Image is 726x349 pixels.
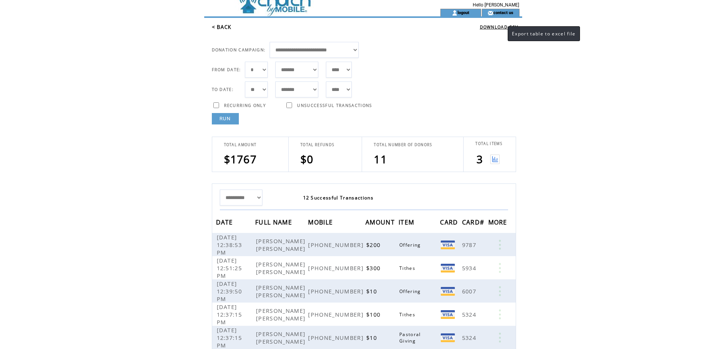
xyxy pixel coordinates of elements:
[399,265,417,271] span: Tithes
[212,113,239,124] a: RUN
[308,216,335,230] span: MOBILE
[473,2,519,8] span: Hello [PERSON_NAME]
[441,310,455,319] img: Visa
[462,334,478,341] span: 5324
[256,284,307,299] span: [PERSON_NAME] [PERSON_NAME]
[224,103,266,108] span: RECURRING ONLY
[300,152,314,166] span: $0
[224,142,257,147] span: TOTAL AMOUNT
[256,330,307,345] span: [PERSON_NAME] [PERSON_NAME]
[366,311,382,318] span: $100
[477,152,483,166] span: 3
[216,216,235,230] span: DATE
[512,30,576,37] span: Export table to excel file
[224,152,257,166] span: $1767
[441,264,455,273] img: Visa
[462,241,478,249] span: 9787
[462,216,486,230] span: CARD#
[441,287,455,296] img: Visa
[212,67,241,72] span: FROM DATE:
[374,142,432,147] span: TOTAL NUMBER OF DONORS
[366,264,382,272] span: $300
[217,257,242,279] span: [DATE] 12:51:25 PM
[493,10,513,15] a: contact us
[217,233,242,256] span: [DATE] 12:38:53 PM
[212,24,232,30] a: < BACK
[212,87,234,92] span: TO DATE:
[365,220,397,224] a: AMOUNT
[490,155,500,164] img: View graph
[399,242,423,248] span: Offering
[458,10,469,15] a: logout
[441,333,455,342] img: Visa
[217,280,242,303] span: [DATE] 12:39:50 PM
[440,216,460,230] span: CARD
[308,287,365,295] span: [PHONE_NUMBER]
[308,334,365,341] span: [PHONE_NUMBER]
[216,220,235,224] a: DATE
[212,47,266,53] span: DONATION CAMPAIGN:
[308,241,365,249] span: [PHONE_NUMBER]
[462,287,478,295] span: 6007
[255,220,294,224] a: FULL NAME
[365,216,397,230] span: AMOUNT
[256,307,307,322] span: [PERSON_NAME] [PERSON_NAME]
[399,311,417,318] span: Tithes
[308,220,335,224] a: MOBILE
[256,237,307,252] span: [PERSON_NAME] [PERSON_NAME]
[440,220,460,224] a: CARD
[399,288,423,295] span: Offering
[297,103,372,108] span: UNSUCCESSFUL TRANSACTIONS
[452,10,458,16] img: account_icon.gif
[488,216,509,230] span: MORE
[308,311,365,318] span: [PHONE_NUMBER]
[308,264,365,272] span: [PHONE_NUMBER]
[374,152,387,166] span: 11
[399,220,416,224] a: ITEM
[256,260,307,276] span: [PERSON_NAME] [PERSON_NAME]
[399,216,416,230] span: ITEM
[441,241,455,249] img: Visa
[300,142,334,147] span: TOTAL REFUNDS
[462,311,478,318] span: 5324
[475,141,502,146] span: TOTAL ITEMS
[462,220,486,224] a: CARD#
[303,194,374,201] span: 12 Successful Transactions
[366,241,382,249] span: $200
[399,331,421,344] span: Pastoral Giving
[217,326,242,349] span: [DATE] 12:37:15 PM
[480,24,518,30] a: DOWNLOAD CSV
[462,264,478,272] span: 5934
[488,10,493,16] img: contact_us_icon.gif
[255,216,294,230] span: FULL NAME
[366,334,379,341] span: $10
[366,287,379,295] span: $10
[217,303,242,326] span: [DATE] 12:37:15 PM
